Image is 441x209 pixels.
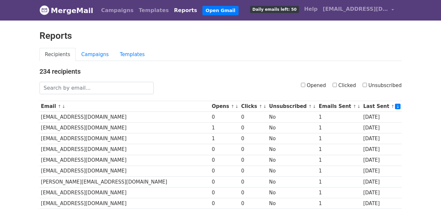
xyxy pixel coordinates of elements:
td: 1 [317,133,362,144]
td: [DATE] [362,166,402,176]
td: [EMAIL_ADDRESS][DOMAIN_NAME] [39,155,210,166]
label: Unsubscribed [363,82,402,89]
td: 0 [210,198,240,209]
td: 0 [210,144,240,155]
a: Campaigns [99,4,136,17]
td: 0 [240,123,268,133]
td: [EMAIL_ADDRESS][DOMAIN_NAME] [39,112,210,123]
td: 1 [317,198,362,209]
h2: Reports [39,30,402,41]
th: Email [39,101,210,112]
td: [EMAIL_ADDRESS][DOMAIN_NAME] [39,123,210,133]
a: ↑ [353,104,356,109]
td: No [268,144,317,155]
th: Clicks [240,101,268,112]
td: [DATE] [362,133,402,144]
a: ↑ [308,104,312,109]
td: 1 [317,123,362,133]
td: [EMAIL_ADDRESS][DOMAIN_NAME] [39,187,210,198]
td: 1 [317,166,362,176]
a: ↓ [62,104,66,109]
td: No [268,123,317,133]
td: No [268,187,317,198]
th: Emails Sent [317,101,362,112]
td: No [268,166,317,176]
th: Last Sent [362,101,402,112]
a: ↑ [391,104,395,109]
input: Unsubscribed [363,83,367,87]
td: No [268,133,317,144]
a: Daily emails left: 50 [247,3,301,16]
a: [EMAIL_ADDRESS][DOMAIN_NAME] [320,3,397,18]
td: No [268,198,317,209]
td: [DATE] [362,198,402,209]
th: Opens [210,101,240,112]
a: ↓ [357,104,361,109]
a: ↓ [395,104,401,109]
td: [DATE] [362,112,402,123]
span: Daily emails left: 50 [250,6,299,13]
a: ↑ [259,104,262,109]
td: 0 [210,112,240,123]
h4: 234 recipients [39,67,402,75]
td: 1 [317,187,362,198]
td: 0 [240,166,268,176]
td: 0 [240,133,268,144]
td: [EMAIL_ADDRESS][DOMAIN_NAME] [39,133,210,144]
input: Clicked [333,83,337,87]
td: [EMAIL_ADDRESS][DOMAIN_NAME] [39,198,210,209]
input: Opened [301,83,305,87]
td: 0 [240,187,268,198]
td: 1 [317,144,362,155]
td: [PERSON_NAME][EMAIL_ADDRESS][DOMAIN_NAME] [39,176,210,187]
a: ↑ [58,104,61,109]
td: 1 [210,133,240,144]
td: 0 [210,155,240,166]
td: [EMAIL_ADDRESS][DOMAIN_NAME] [39,144,210,155]
td: 1 [317,155,362,166]
label: Clicked [333,82,356,89]
img: MergeMail logo [39,5,49,15]
td: 0 [240,112,268,123]
td: 0 [240,144,268,155]
td: [DATE] [362,176,402,187]
td: 1 [317,176,362,187]
a: Open Gmail [202,6,239,15]
input: Search by email... [39,82,154,94]
a: Templates [136,4,171,17]
a: Recipients [39,48,76,61]
a: ↓ [235,104,239,109]
label: Opened [301,82,326,89]
td: 0 [210,176,240,187]
span: [EMAIL_ADDRESS][DOMAIN_NAME] [323,5,388,13]
a: ↑ [231,104,234,109]
a: Help [302,3,320,16]
a: ↓ [263,104,267,109]
td: [EMAIL_ADDRESS][DOMAIN_NAME] [39,166,210,176]
td: [DATE] [362,187,402,198]
td: 0 [240,176,268,187]
td: 0 [240,198,268,209]
a: Templates [114,48,150,61]
td: [DATE] [362,155,402,166]
td: 0 [240,155,268,166]
td: 1 [210,123,240,133]
th: Unsubscribed [268,101,317,112]
td: No [268,112,317,123]
td: 0 [210,166,240,176]
td: [DATE] [362,123,402,133]
td: [DATE] [362,144,402,155]
a: MergeMail [39,4,93,17]
a: Campaigns [76,48,114,61]
a: Reports [171,4,200,17]
a: ↓ [313,104,316,109]
td: 1 [317,112,362,123]
td: 0 [210,187,240,198]
td: No [268,155,317,166]
td: No [268,176,317,187]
